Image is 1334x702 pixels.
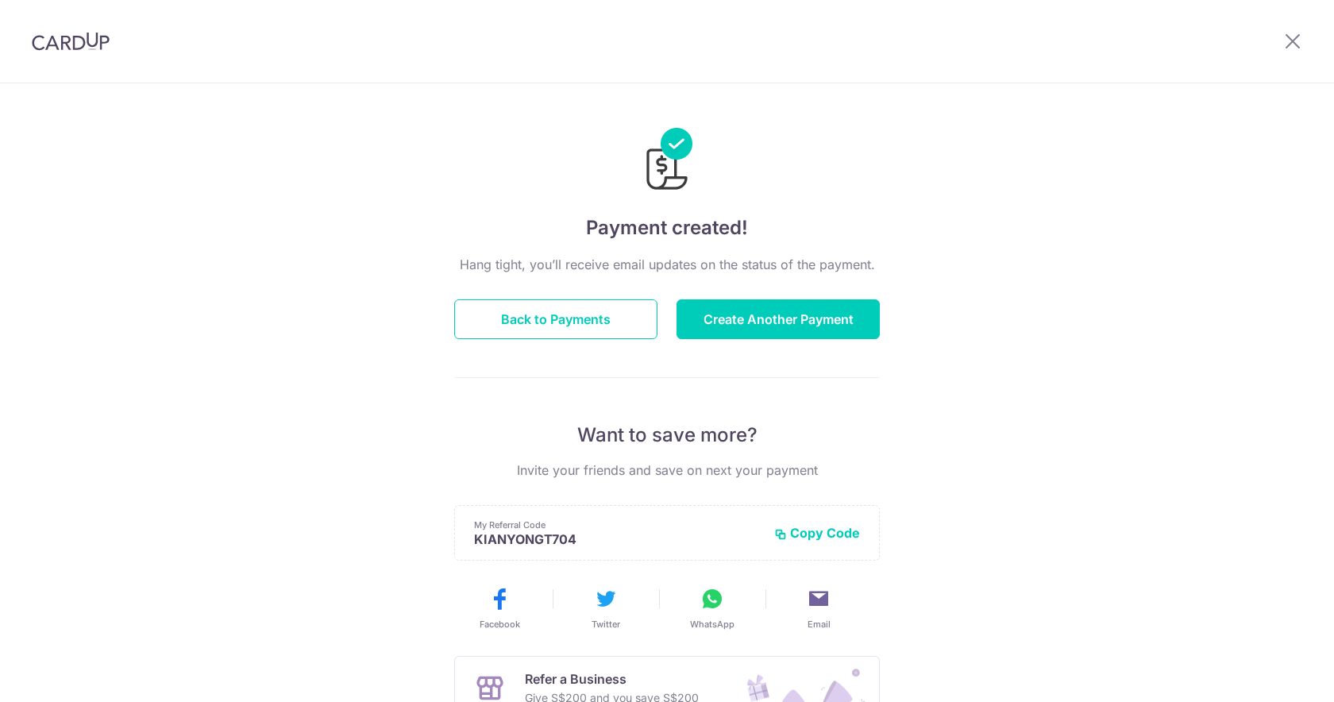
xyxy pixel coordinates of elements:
p: Want to save more? [454,422,880,448]
p: Hang tight, you’ll receive email updates on the status of the payment. [454,255,880,274]
p: Invite your friends and save on next your payment [454,461,880,480]
span: Twitter [592,618,620,631]
span: Email [808,618,831,631]
button: Facebook [453,586,546,631]
button: Create Another Payment [677,299,880,339]
span: Facebook [480,618,520,631]
h4: Payment created! [454,214,880,242]
img: Payments [642,128,692,195]
img: CardUp [32,32,110,51]
p: Refer a Business [525,669,699,688]
button: WhatsApp [665,586,759,631]
button: Twitter [559,586,653,631]
button: Back to Payments [454,299,657,339]
span: WhatsApp [690,618,734,631]
p: My Referral Code [474,519,761,531]
button: Copy Code [774,525,860,541]
button: Email [772,586,866,631]
p: KIANYONGT704 [474,531,761,547]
